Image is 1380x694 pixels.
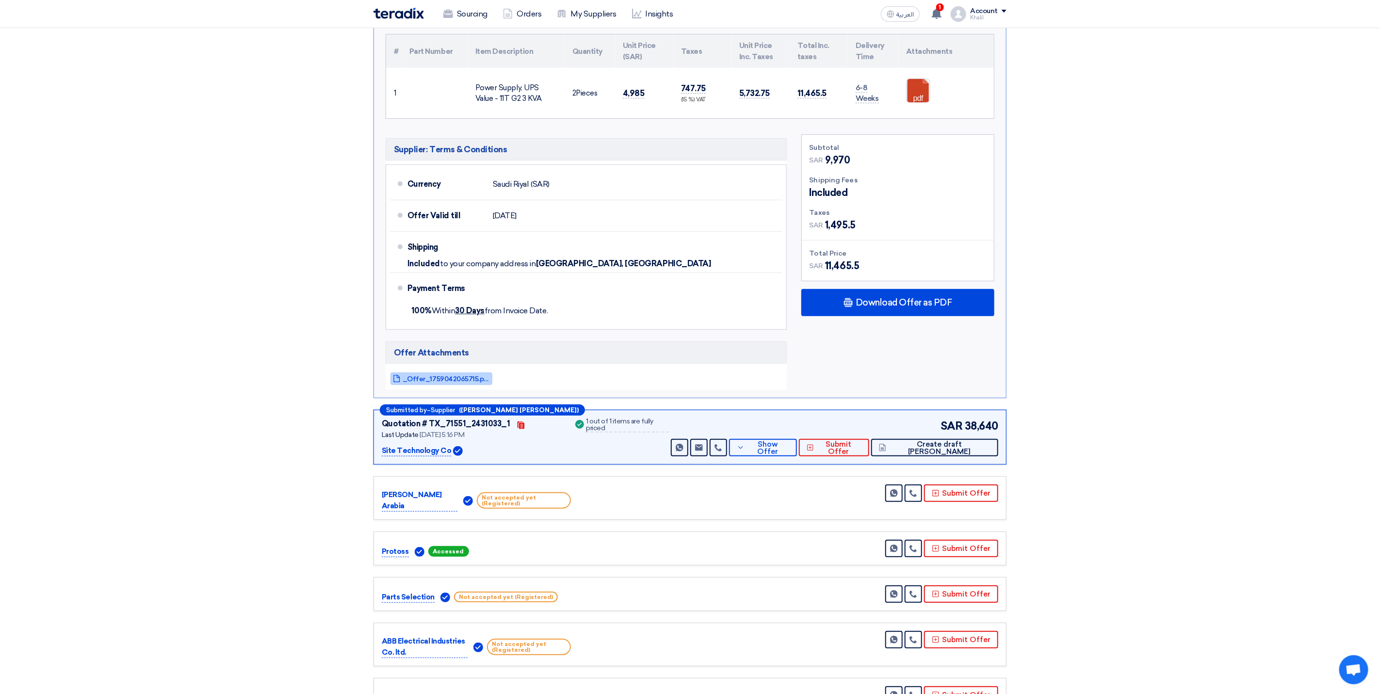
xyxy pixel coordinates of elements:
th: Attachments [898,34,994,68]
span: 11,465.5 [797,88,827,98]
strong: 100% [411,306,432,315]
span: Create draft [PERSON_NAME] [889,441,990,455]
span: SAR [810,261,824,271]
th: Unit Price Inc. Taxes [731,34,790,68]
span: SAR [941,418,963,434]
span: SAR [810,155,824,165]
div: Shipping [407,236,485,259]
img: Verified Account [463,496,473,506]
span: 4,985 [623,88,645,98]
span: 6-8 Weeks [856,83,879,104]
span: Not accepted yet (Registered) [487,639,571,655]
span: _Offer_1759042065715.pdf [403,375,490,383]
span: 2 [572,89,576,97]
button: Submit Offer [924,585,998,603]
p: Parts Selection [382,592,435,603]
div: 1 out of 1 items are fully priced [586,418,668,433]
button: Submit Offer [924,631,998,648]
th: # [386,34,402,68]
div: Power Supply, UPS Value - 11T G2 3 KVA [475,82,557,104]
th: Total Inc. taxes [790,34,848,68]
span: [GEOGRAPHIC_DATA], [GEOGRAPHIC_DATA] [536,259,711,269]
div: Total Price [810,248,986,258]
span: Included [407,259,440,269]
span: [DATE] 5:16 PM [420,431,464,439]
td: Pieces [565,68,615,118]
b: ([PERSON_NAME] [PERSON_NAME]) [459,407,579,413]
a: _Offer_1759042065715.pdf [390,372,492,385]
div: Shipping Fees [810,175,986,185]
div: Subtotal [810,143,986,153]
img: Teradix logo [373,8,424,19]
p: ABB Electrical Industries Co. ltd. [382,636,468,658]
span: Submit Offer [816,441,861,455]
span: 38,640 [965,418,998,434]
div: Payment Terms [407,277,771,300]
th: Quantity [565,34,615,68]
th: Delivery Time [848,34,898,68]
a: My Suppliers [549,3,624,25]
div: Quotation # TX_71551_2431033_1 [382,418,510,430]
button: Submit Offer [799,439,869,456]
a: Insights [624,3,681,25]
span: Last Update [382,431,419,439]
p: Protoss [382,546,409,558]
span: 9,970 [825,153,850,167]
img: Verified Account [453,446,463,456]
span: Accessed [428,546,469,557]
div: Taxes [810,208,986,218]
span: Supplier [431,407,455,413]
button: Create draft [PERSON_NAME] [871,439,998,456]
h5: Offer Attachments [386,341,787,364]
img: Verified Account [440,593,450,602]
span: 1 [936,3,944,11]
a: Datasheet_1759041975150.pdf [907,79,984,137]
span: Included [810,185,848,200]
img: Verified Account [473,643,483,652]
img: profile_test.png [951,6,966,22]
a: Orders [495,3,549,25]
p: [PERSON_NAME] Arabia [382,489,457,512]
th: Taxes [673,34,731,68]
div: (15 %) VAT [681,96,724,104]
span: to your company address in [440,259,536,269]
th: Unit Price (SAR) [615,34,673,68]
span: 5,732.75 [739,88,770,98]
div: Khalil [970,15,1007,20]
button: العربية [881,6,920,22]
td: 1 [386,68,402,118]
div: Currency [407,173,485,196]
span: Download Offer as PDF [856,298,952,307]
span: العربية [896,11,914,18]
span: Not accepted yet (Registered) [477,492,571,509]
div: – [380,404,585,416]
button: Submit Offer [924,484,998,502]
div: Open chat [1339,655,1368,684]
div: Offer Valid till [407,204,485,227]
div: Saudi Riyal (SAR) [493,175,550,194]
img: Verified Account [415,547,424,557]
span: SAR [810,220,824,230]
span: Within from Invoice Date. [411,306,548,315]
div: Account [970,7,998,16]
span: Submitted by [386,407,427,413]
p: Site Technology Co [382,445,451,457]
th: Part Number [402,34,468,68]
a: Sourcing [436,3,495,25]
u: 30 Days [455,306,485,315]
span: 11,465.5 [825,258,859,273]
span: 747.75 [681,83,706,94]
span: Not accepted yet (Registered) [454,592,558,602]
th: Item Description [468,34,565,68]
span: 1,495.5 [825,218,856,232]
h5: Supplier: Terms & Conditions [386,138,787,161]
button: Show Offer [729,439,797,456]
span: [DATE] [493,211,517,221]
button: Submit Offer [924,540,998,557]
span: Show Offer [747,441,789,455]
